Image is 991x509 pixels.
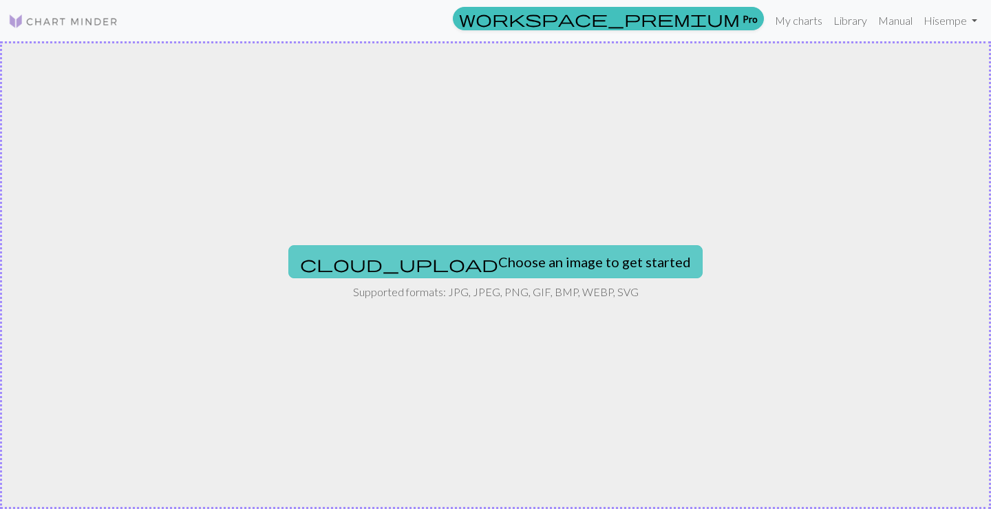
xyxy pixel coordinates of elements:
a: Manual [873,7,918,34]
a: My charts [769,7,828,34]
span: cloud_upload [300,254,498,273]
a: Library [828,7,873,34]
p: Supported formats: JPG, JPEG, PNG, GIF, BMP, WEBP, SVG [353,284,639,300]
a: Pro [453,7,764,30]
img: Logo [8,13,118,30]
button: Choose an image to get started [288,245,703,278]
a: Hisempe [918,7,983,34]
span: workspace_premium [459,9,740,28]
